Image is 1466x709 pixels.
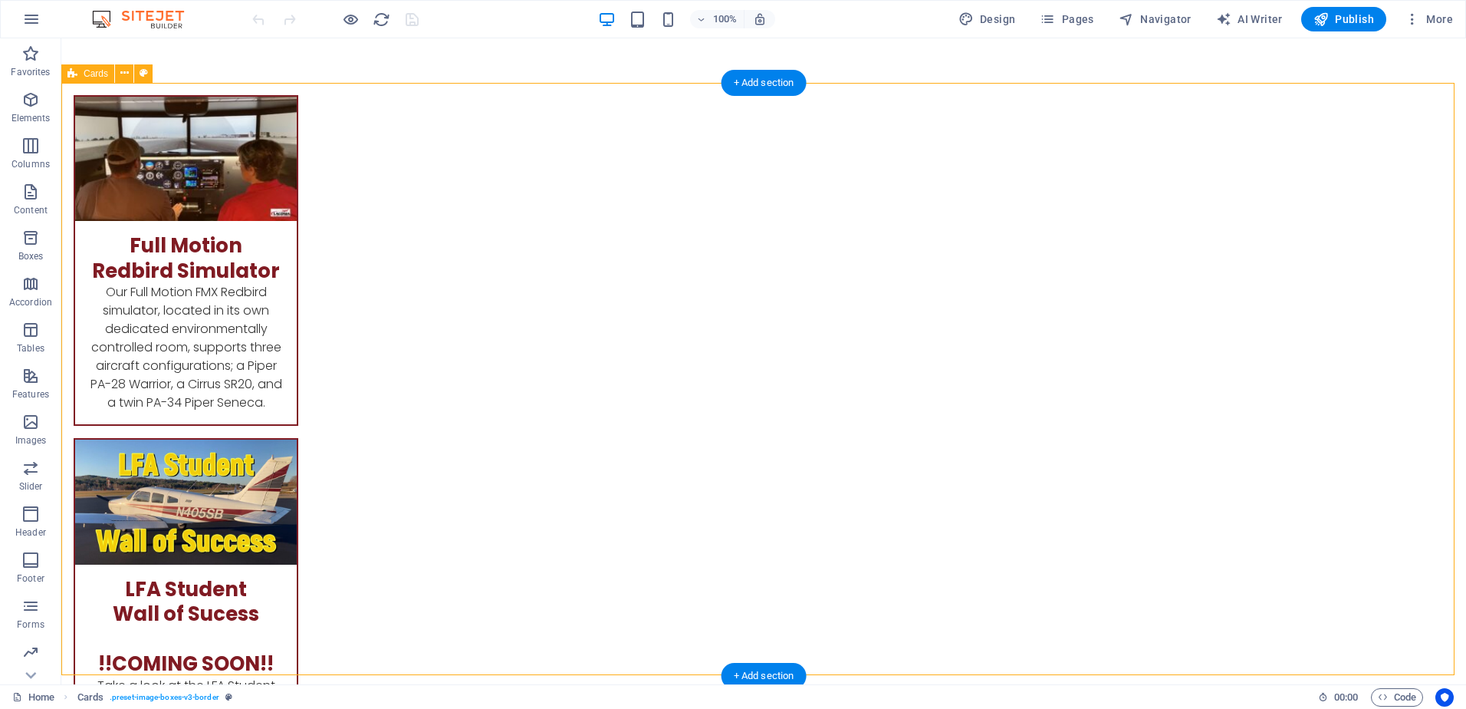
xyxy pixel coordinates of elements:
button: AI Writer [1210,7,1289,31]
button: More [1399,7,1459,31]
nav: breadcrumb [77,688,232,707]
span: . preset-image-boxes-v3-border [110,688,219,707]
a: Click to cancel selection. Double-click to open Pages [12,688,54,707]
p: Tables [17,342,44,354]
button: Usercentrics [1435,688,1454,707]
div: + Add section [721,70,807,96]
p: Boxes [18,250,44,262]
span: Code [1378,688,1416,707]
span: 00 00 [1334,688,1358,707]
p: Marketing [9,664,51,677]
div: + Add section [721,663,807,689]
p: Footer [17,572,44,585]
span: AI Writer [1216,12,1283,27]
img: Editor Logo [88,10,203,28]
p: Elements [12,112,51,124]
span: : [1345,691,1347,703]
h6: 100% [713,10,738,28]
span: Cards [84,69,108,78]
h6: Session time [1318,688,1359,707]
span: More [1405,12,1453,27]
span: Click to select. Double-click to edit [77,688,104,707]
p: Columns [12,158,50,170]
p: Content [14,204,48,216]
p: Features [12,388,49,401]
button: Navigator [1113,7,1198,31]
i: On resize automatically adjust zoom level to fit chosen device. [753,12,767,26]
button: reload [372,10,390,28]
p: Slider [19,480,43,493]
button: Pages [1034,7,1099,31]
i: Reload page [373,11,390,28]
button: 100% [690,10,745,28]
p: Favorites [11,66,50,78]
button: Click here to leave preview mode and continue editing [341,10,360,28]
span: Pages [1040,12,1093,27]
i: This element is a customizable preset [225,693,232,701]
span: Publish [1313,12,1374,27]
button: Code [1371,688,1423,707]
p: Header [15,526,46,539]
button: Publish [1301,7,1386,31]
p: Images [15,434,47,447]
button: Design [952,7,1022,31]
span: Design [958,12,1016,27]
span: Navigator [1119,12,1192,27]
p: Forms [17,618,44,631]
p: Accordion [9,296,52,308]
